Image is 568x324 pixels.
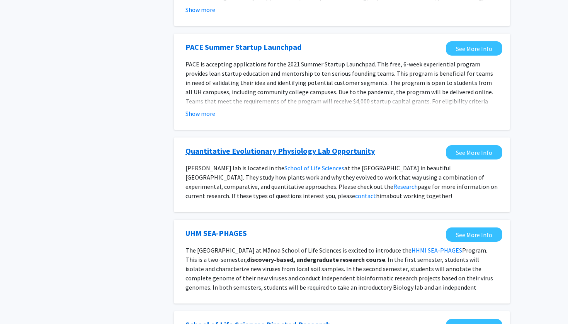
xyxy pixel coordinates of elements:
a: Opens in a new tab [185,227,247,239]
p: PACE is accepting applications for the 2021 Summer Startup Launchpad. This free, 6-week experient... [185,59,498,115]
a: HHMI SEA-PHAGES [412,246,462,254]
button: Show more [185,5,215,14]
span: . In the first semester, students will isolate and characterize new viruses from local soil sampl... [185,256,493,300]
a: Opens in a new tab [446,145,502,159]
a: Opens in a new tab [185,41,301,53]
p: him [185,163,498,200]
a: Opens in a new tab [446,227,502,242]
button: Show more [185,109,215,118]
a: contact [355,192,376,200]
span: about working together! [386,192,452,200]
strong: discovery-based, undergraduate research course [247,256,385,263]
a: Opens in a new tab [446,41,502,56]
a: School of Life Sciences [284,164,344,172]
a: Research [393,183,418,190]
span: The [GEOGRAPHIC_DATA] at Mānoa School of Life Sciences is excited to introduce the [185,246,412,254]
iframe: Chat [6,289,33,318]
span: at the [GEOGRAPHIC_DATA] in beautiful [GEOGRAPHIC_DATA]. They study how plants work and why they ... [185,164,484,190]
span: [PERSON_NAME] lab is located in the [185,164,284,172]
a: Opens in a new tab [185,145,375,157]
